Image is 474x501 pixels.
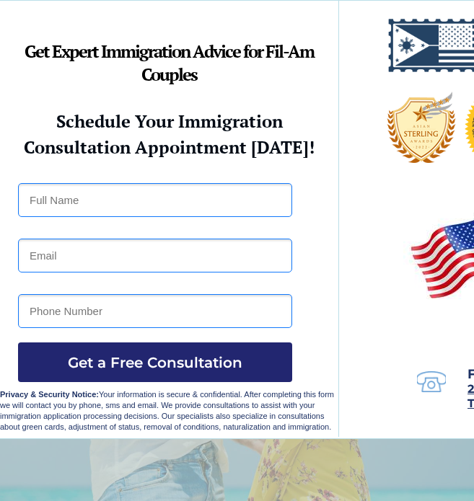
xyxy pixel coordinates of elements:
[25,40,314,86] strong: Get Expert Immigration Advice for Fil-Am Couples
[18,354,292,371] span: Get a Free Consultation
[18,183,292,217] input: Full Name
[18,294,292,328] input: Phone Number
[18,239,292,272] input: Email
[56,110,283,133] strong: Schedule Your Immigration
[24,136,315,159] strong: Consultation Appointment [DATE]!
[18,342,292,382] button: Get a Free Consultation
